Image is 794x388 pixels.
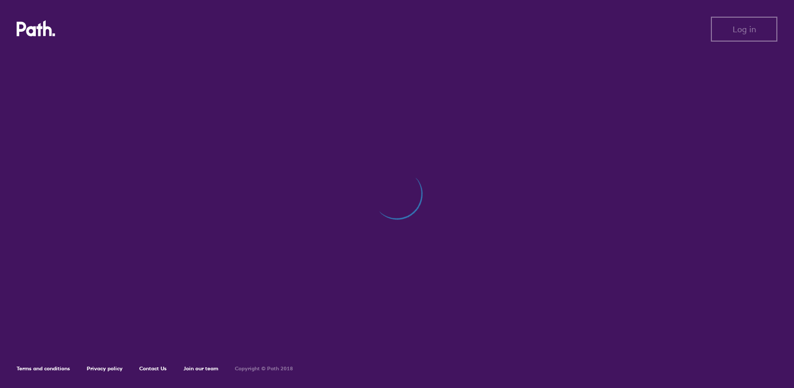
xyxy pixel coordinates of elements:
[183,365,218,372] a: Join our team
[87,365,123,372] a: Privacy policy
[17,365,70,372] a: Terms and conditions
[235,366,293,372] h6: Copyright © Path 2018
[711,17,777,42] button: Log in
[139,365,167,372] a: Contact Us
[733,24,756,34] span: Log in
